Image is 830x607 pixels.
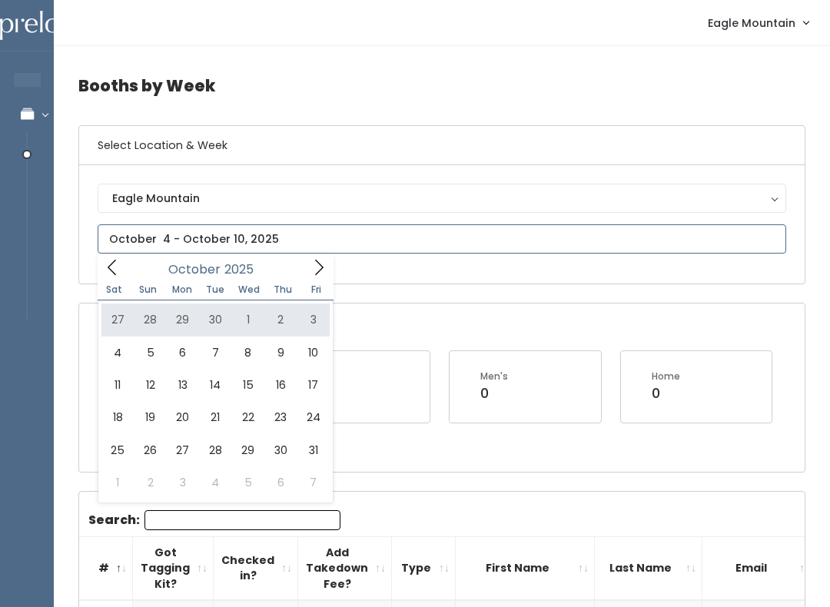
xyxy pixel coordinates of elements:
span: September 29, 2025 [167,303,199,336]
span: November 5, 2025 [232,466,264,499]
span: October 19, 2025 [134,401,166,433]
span: October 26, 2025 [134,434,166,466]
span: Tue [198,285,232,294]
span: Fri [300,285,334,294]
span: September 28, 2025 [134,303,166,336]
span: October 14, 2025 [199,369,231,401]
span: October 1, 2025 [232,303,264,336]
span: October 13, 2025 [167,369,199,401]
span: November 6, 2025 [264,466,297,499]
span: October 5, 2025 [134,337,166,369]
span: September 30, 2025 [199,303,231,336]
th: Checked in?: activate to sort column ascending [214,536,298,600]
span: October 17, 2025 [297,369,329,401]
span: November 1, 2025 [101,466,134,499]
span: October 28, 2025 [199,434,231,466]
div: 0 [480,383,508,403]
span: Sun [131,285,165,294]
input: Search: [144,510,340,530]
span: October 25, 2025 [101,434,134,466]
span: October 15, 2025 [232,369,264,401]
div: Men's [480,370,508,383]
span: October 31, 2025 [297,434,329,466]
span: October 11, 2025 [101,369,134,401]
span: Eagle Mountain [708,15,795,32]
span: October 29, 2025 [232,434,264,466]
span: October 27, 2025 [167,434,199,466]
span: Mon [165,285,199,294]
th: Last Name: activate to sort column ascending [595,536,702,600]
th: Add Takedown Fee?: activate to sort column ascending [298,536,392,600]
span: October 2, 2025 [264,303,297,336]
th: #: activate to sort column descending [79,536,133,600]
span: November 7, 2025 [297,466,329,499]
span: September 27, 2025 [101,303,134,336]
h6: Select Location & Week [79,126,805,165]
span: October [168,264,221,276]
span: October 9, 2025 [264,337,297,369]
span: October 23, 2025 [264,401,297,433]
span: October 8, 2025 [232,337,264,369]
span: October 16, 2025 [264,369,297,401]
h4: Booths by Week [78,65,805,107]
th: Got Tagging Kit?: activate to sort column ascending [133,536,214,600]
div: 0 [652,383,680,403]
button: Eagle Mountain [98,184,786,213]
div: Home [652,370,680,383]
span: November 4, 2025 [199,466,231,499]
span: October 18, 2025 [101,401,134,433]
span: October 20, 2025 [167,401,199,433]
span: Wed [232,285,266,294]
span: October 22, 2025 [232,401,264,433]
input: October 4 - October 10, 2025 [98,224,786,254]
th: First Name: activate to sort column ascending [456,536,595,600]
span: October 24, 2025 [297,401,329,433]
input: Year [221,260,267,279]
th: Email: activate to sort column ascending [702,536,816,600]
label: Search: [88,510,340,530]
span: October 10, 2025 [297,337,329,369]
span: October 3, 2025 [297,303,329,336]
span: November 2, 2025 [134,466,166,499]
span: October 7, 2025 [199,337,231,369]
span: October 6, 2025 [167,337,199,369]
a: Eagle Mountain [692,6,824,39]
th: Type: activate to sort column ascending [392,536,456,600]
span: November 3, 2025 [167,466,199,499]
div: Eagle Mountain [112,190,772,207]
span: Thu [266,285,300,294]
span: Sat [98,285,131,294]
span: October 21, 2025 [199,401,231,433]
span: October 30, 2025 [264,434,297,466]
span: October 12, 2025 [134,369,166,401]
span: October 4, 2025 [101,337,134,369]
